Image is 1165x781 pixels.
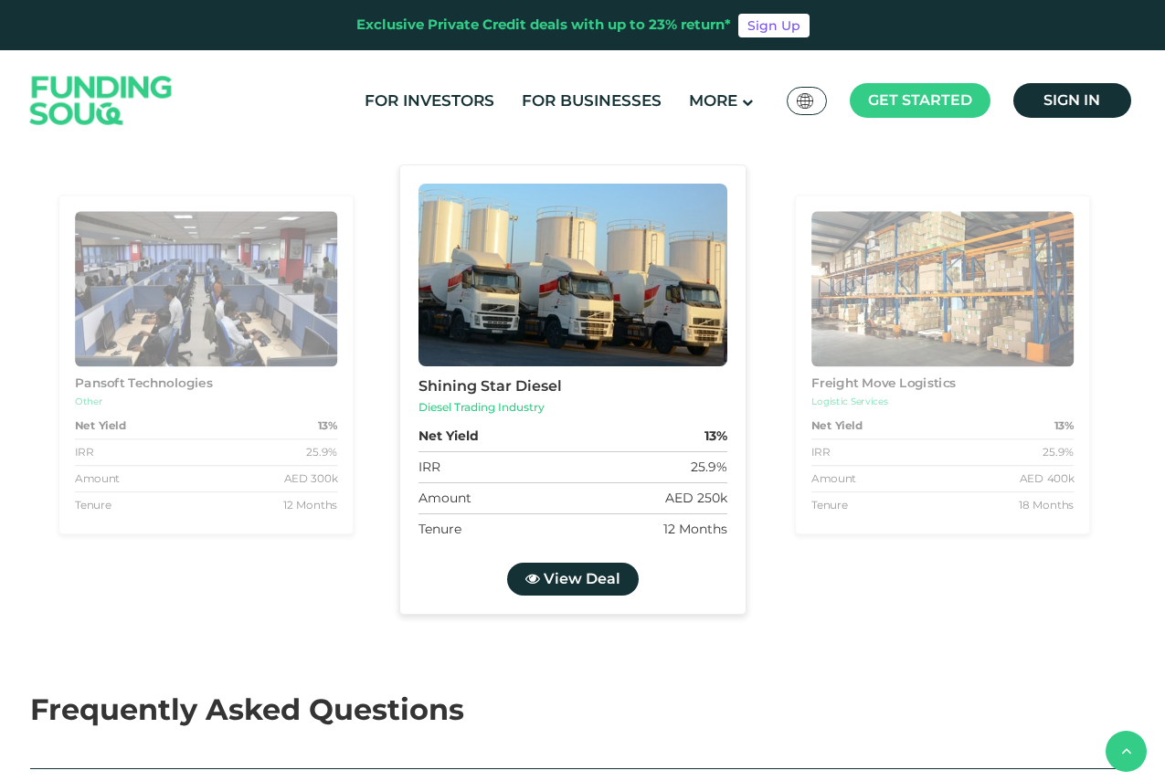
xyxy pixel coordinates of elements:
a: Sign Up [738,14,810,37]
img: Business Image [811,211,1074,366]
span: Frequently Asked Questions [30,691,464,727]
span: View Deal [543,570,620,587]
div: Tenure [74,497,111,513]
div: 12 Months [282,497,337,513]
img: Logo [12,55,191,147]
div: Other [74,395,336,408]
img: Business Image [74,211,336,366]
strong: 13% [704,427,726,446]
img: SA Flag [797,93,813,109]
a: For Investors [360,86,499,116]
strong: Net Yield [418,427,478,446]
button: back [1106,731,1147,772]
a: For Businesses [517,86,666,116]
div: AED 250k [664,489,726,508]
div: Tenure [811,497,848,513]
div: Freight Move Logistics [811,375,1074,393]
div: Diesel Trading Industry [418,399,726,416]
div: Exclusive Private Credit deals with up to 23% return* [356,15,731,36]
div: Amount [74,470,119,487]
div: AED 400k [1020,470,1075,487]
div: AED 300k [283,470,337,487]
span: More [689,91,737,110]
div: Tenure [418,520,461,539]
strong: Net Yield [74,417,125,434]
strong: Net Yield [811,417,863,434]
div: Amount [811,470,856,487]
div: 25.9% [1043,444,1074,460]
div: 25.9% [306,444,337,460]
div: Pansoft Technologies [74,375,336,393]
div: Shining Star Diesel [418,375,726,397]
div: 18 Months [1019,497,1074,513]
span: Get started [868,91,972,109]
strong: 13% [317,417,336,434]
div: Amount [418,489,471,508]
div: IRR [811,444,830,460]
span: Sign in [1043,91,1100,109]
div: 25.9% [690,458,726,477]
div: IRR [74,444,92,460]
a: Sign in [1013,83,1131,118]
div: 12 Months [662,520,726,539]
div: Logistic Services [811,395,1074,408]
strong: 13% [1054,417,1074,434]
a: View Deal [506,563,638,596]
div: IRR [418,458,440,477]
img: Business Image [418,184,726,366]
